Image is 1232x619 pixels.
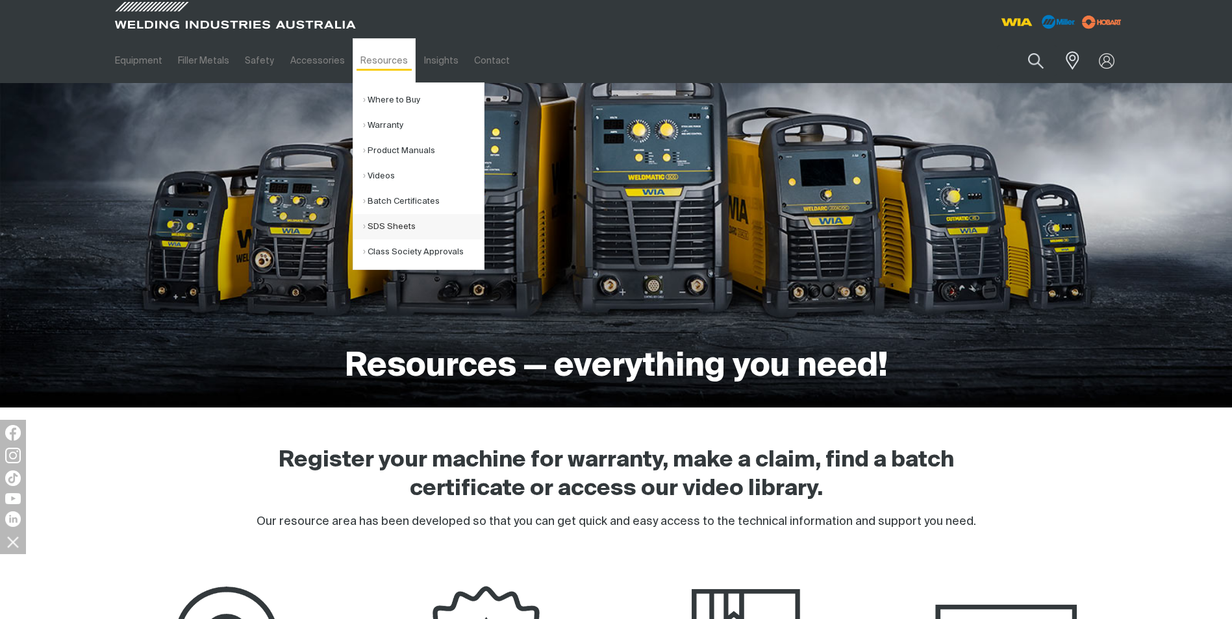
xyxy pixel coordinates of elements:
a: Batch Certificates [363,189,484,214]
a: Accessories [283,38,353,83]
a: Warranty [363,113,484,138]
a: SDS Sheets [363,214,484,239]
a: Contact [466,38,518,83]
img: YouTube [5,493,21,504]
a: Where to Buy [363,88,484,113]
a: Insights [416,38,466,83]
h1: Resources — everything you need! [345,346,888,388]
input: Product name or item number... [997,45,1057,76]
a: Filler Metals [170,38,237,83]
a: Equipment [107,38,170,83]
h2: Register your machine for warranty, make a claim, find a batch certificate or access our video li... [244,446,989,504]
a: Resources [353,38,416,83]
button: Search products [1014,45,1058,76]
span: Our resource area has been developed so that you can get quick and easy access to the technical i... [257,516,976,528]
img: Instagram [5,448,21,463]
a: Product Manuals [363,138,484,164]
img: miller [1078,12,1125,32]
img: TikTok [5,470,21,486]
a: Safety [237,38,282,83]
a: Class Society Approvals [363,239,484,265]
nav: Main [107,38,871,83]
ul: Resources Submenu [353,82,484,270]
img: hide socials [2,531,24,553]
a: Videos [363,164,484,189]
img: Facebook [5,425,21,441]
img: LinkedIn [5,511,21,527]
